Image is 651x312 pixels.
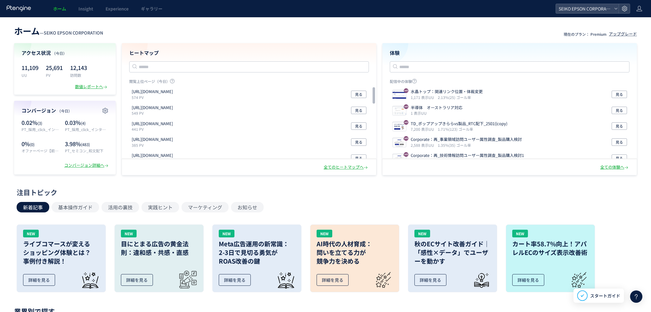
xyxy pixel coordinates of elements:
[70,72,87,78] p: 訪問数
[17,224,106,292] a: NEWライブコマースが変えるショッピング体験とは？事例付き解説！詳細を見る
[14,25,40,37] span: ホーム
[132,95,175,100] p: 574 PV
[22,72,38,78] p: UU
[141,6,162,12] span: ギャラリー
[22,127,62,132] p: PT_採用_click_インターンシップ2025Mypage
[75,84,108,90] div: 数値レポートへ
[414,240,491,265] h3: 秋のECサイト改善ガイド｜「感性×データ」でユーザーを動かす
[44,30,103,36] span: SEIKO EPSON CORPORATION
[57,108,72,113] span: （今日）
[22,49,108,56] h4: アクセス状況
[17,202,49,212] button: 新着記事
[512,240,589,257] h3: カート率58.7%向上！アパレルECのサイズ表示改善術
[219,230,234,237] div: NEW
[609,31,637,37] div: アップグレード
[414,230,430,237] div: NEW
[408,224,497,292] a: NEW秋のECサイト改善ガイド｜「感性×データ」でユーザーを動かす詳細を見る
[132,110,175,116] p: 549 PV
[129,79,369,86] p: 閲覧上位ページ（今日）
[212,224,302,292] a: NEWMeta広告運用の新常識：2-3日で見切る勇気がROAS改善の鍵詳細を見る
[355,138,362,146] span: 見る
[30,142,34,147] span: (0)
[121,240,197,257] h3: 目にとまる広告の黄金法則：違和感・共感・直感
[46,63,63,72] p: 25,691
[310,224,399,292] a: NEWAI時代の人材育成：問いを立てる力が競争力を決める詳細を見る
[564,31,606,37] p: 現在のプラン： Premium
[65,148,108,153] p: PT_セミコン_和文配下
[132,105,173,111] p: https://corporate.epson/en/
[46,72,63,78] p: PV
[22,63,38,72] p: 11,109
[512,230,528,237] div: NEW
[22,119,62,127] p: 0.02%
[102,202,139,212] button: 活用の裏技
[512,274,544,286] div: 詳細を見る
[17,187,631,197] div: 注目トピック
[106,6,129,12] span: Experience
[414,274,446,286] div: 詳細を見る
[129,49,369,56] h4: ヒートマップ
[351,154,366,162] button: 見る
[23,230,39,237] div: NEW
[132,126,175,132] p: 441 PV
[506,224,595,292] a: NEWカート率58.7%向上！アパレルECのサイズ表示改善術詳細を見る
[38,120,42,126] span: (3)
[64,162,110,168] div: コンバージョン詳細へ
[351,107,366,114] button: 見る
[590,293,620,299] span: スタートガイド
[351,122,366,130] button: 見る
[324,164,369,170] div: 全てのヒートマップへ
[132,89,173,95] p: https://corporate.epson/ja/
[121,230,137,237] div: NEW
[132,153,173,158] p: https://corporate.epson/ja/about/network/
[81,142,90,147] span: (483)
[23,274,55,286] div: 詳細を見る
[14,25,103,37] div: —
[132,121,173,127] p: https://corporate.epson/ja/about/
[65,140,108,148] p: 3.98%
[355,91,362,98] span: 見る
[317,274,349,286] div: 詳細を見る
[355,154,362,162] span: 見る
[317,240,393,265] h3: AI時代の人材育成： 問いを立てる力が 競争力を決める
[22,148,62,153] p: オファーページ【前後見る用】
[52,51,67,56] span: （今日）
[70,63,87,72] p: 12,143
[557,4,612,13] span: SEIKO EPSON CORPORATION
[219,274,251,286] div: 詳細を見る
[355,122,362,130] span: 見る
[23,240,99,265] h3: ライブコマースが変える ショッピング体験とは？ 事例付き解説！
[132,137,173,142] p: https://orientstar-watch.com/collections/all
[182,202,229,212] button: マーケティング
[53,6,66,12] span: ホーム
[121,274,153,286] div: 詳細を見る
[65,119,108,127] p: 0.03%
[22,140,62,148] p: 0%
[231,202,264,212] button: お知らせ
[351,91,366,98] button: 見る
[52,202,99,212] button: 基本操作ガイド
[22,107,108,114] h4: コンバージョン
[132,158,175,164] p: 356 PV
[219,240,295,265] h3: Meta広告運用の新常識： 2-3日で見切る勇気が ROAS改善の鍵
[114,224,204,292] a: NEW目にとまる広告の黄金法則：違和感・共感・直感詳細を見る
[317,230,332,237] div: NEW
[351,138,366,146] button: 見る
[142,202,179,212] button: 実践ヒント
[81,120,86,126] span: (4)
[65,127,108,132] p: PT_採用_click_インターンシップ2025Entry
[78,6,93,12] span: Insight
[132,142,175,148] p: 385 PV
[355,107,362,114] span: 見る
